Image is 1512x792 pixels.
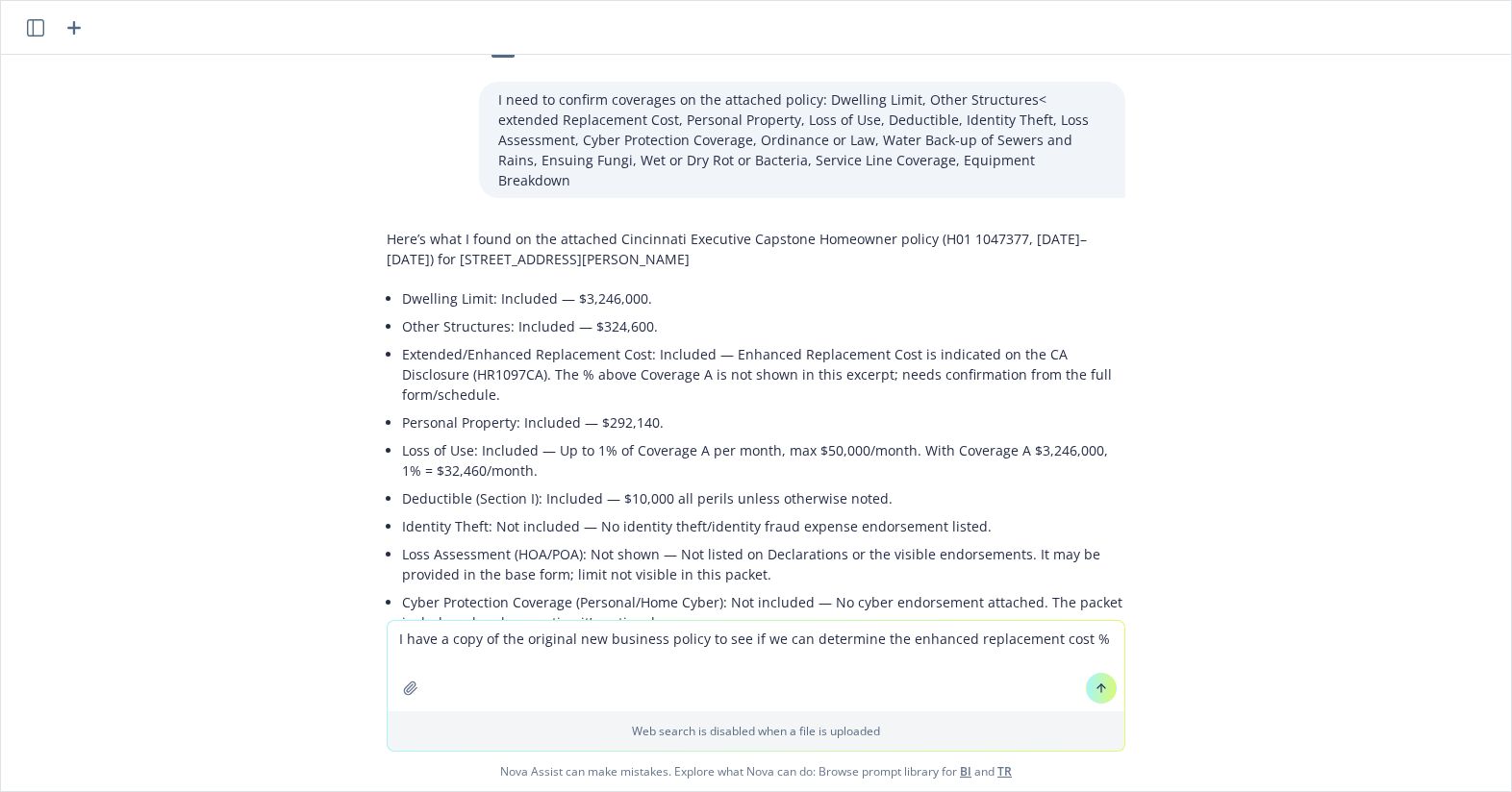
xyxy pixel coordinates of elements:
p: Here’s what I found on the attached Cincinnati Executive Capstone Homeowner policy (H01 1047377, ... [387,229,1125,269]
p: I need to confirm coverages on the attached policy: Dwelling Limit, Other Structures< extended Re... [498,89,1106,190]
li: Extended/Enhanced Replacement Cost: Included — Enhanced Replacement Cost is indicated on the CA D... [402,340,1125,408]
li: Dwelling Limit: Included — $3,246,000. [402,285,1125,312]
li: Cyber Protection Coverage (Personal/Home Cyber): Not included — No cyber endorsement attached. Th... [402,588,1125,636]
li: Loss Assessment (HOA/POA): Not shown — Not listed on Declarations or the visible endorsements. It... [402,540,1125,588]
li: Identity Theft: Not included — No identity theft/identity fraud expense endorsement listed. [402,512,1125,540]
span: Nova Assist can make mistakes. Explore what Nova can do: Browse prompt library for and [9,752,1503,791]
li: Loss of Use: Included — Up to 1% of Coverage A per month, max $50,000/month. With Coverage A $3,2... [402,436,1125,484]
a: TR [997,763,1012,780]
a: BI [960,763,971,780]
li: Personal Property: Included — $292,140. [402,408,1125,436]
li: Deductible (Section I): Included — $10,000 all perils unless otherwise noted. [402,484,1125,512]
textarea: I have a copy of the original new business policy to see if we can determine the enhanced replace... [388,621,1124,711]
li: Other Structures: Included — $324,600. [402,312,1125,340]
p: Web search is disabled when a file is uploaded [399,723,1113,739]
